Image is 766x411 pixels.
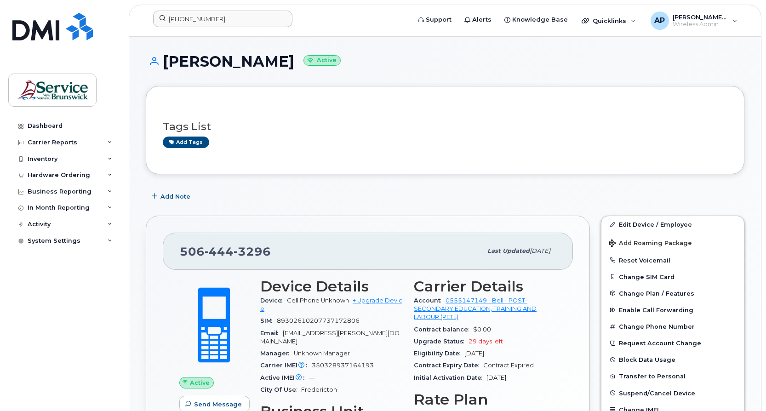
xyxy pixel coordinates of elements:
span: Fredericton [301,386,337,393]
span: Add Note [160,192,190,201]
span: Cell Phone Unknown [287,297,349,304]
span: Active IMEI [260,374,309,381]
span: 89302610207737172806 [277,317,360,324]
span: SIM [260,317,277,324]
span: 506 [180,245,271,258]
span: Active [190,378,210,387]
span: 350328937164193 [312,362,374,369]
span: Change Plan / Features [619,290,694,297]
span: — [309,374,315,381]
h1: [PERSON_NAME] [146,53,744,69]
small: Active [303,55,341,66]
span: Suspend/Cancel Device [619,389,695,396]
span: Initial Activation Date [414,374,486,381]
a: Edit Device / Employee [601,216,744,233]
span: $0.00 [473,326,491,333]
button: Reset Voicemail [601,252,744,268]
span: Carrier IMEI [260,362,312,369]
span: 3296 [234,245,271,258]
span: [DATE] [486,374,506,381]
span: Add Roaming Package [609,240,692,248]
button: Suspend/Cancel Device [601,385,744,401]
button: Change SIM Card [601,268,744,285]
h3: Device Details [260,278,403,295]
span: Last updated [487,247,530,254]
button: Change Plan / Features [601,285,744,302]
a: 0555147149 - Bell - POST-SECONDARY EDUCATION, TRAINING AND LABOUR (PETL) [414,297,537,321]
span: Upgrade Status [414,338,469,345]
span: Account [414,297,446,304]
button: Request Account Change [601,335,744,351]
h3: Tags List [163,121,727,132]
span: Email [260,330,283,337]
span: Contract Expiry Date [414,362,483,369]
button: Transfer to Personal [601,368,744,384]
button: Change Phone Number [601,318,744,335]
span: Eligibility Date [414,350,464,357]
span: [DATE] [530,247,550,254]
span: Contract Expired [483,362,534,369]
span: City Of Use [260,386,301,393]
span: [EMAIL_ADDRESS][PERSON_NAME][DOMAIN_NAME] [260,330,400,345]
span: Send Message [194,400,242,409]
button: Enable Call Forwarding [601,302,744,318]
a: Add tags [163,137,209,148]
button: Add Note [146,188,198,205]
span: 29 days left [469,338,503,345]
span: Unknown Manager [294,350,350,357]
span: Enable Call Forwarding [619,307,693,314]
h3: Carrier Details [414,278,556,295]
span: Device [260,297,287,304]
span: [DATE] [464,350,484,357]
span: 444 [205,245,234,258]
button: Block Data Usage [601,351,744,368]
h3: Rate Plan [414,391,556,408]
span: Manager [260,350,294,357]
span: Contract balance [414,326,473,333]
button: Add Roaming Package [601,233,744,252]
